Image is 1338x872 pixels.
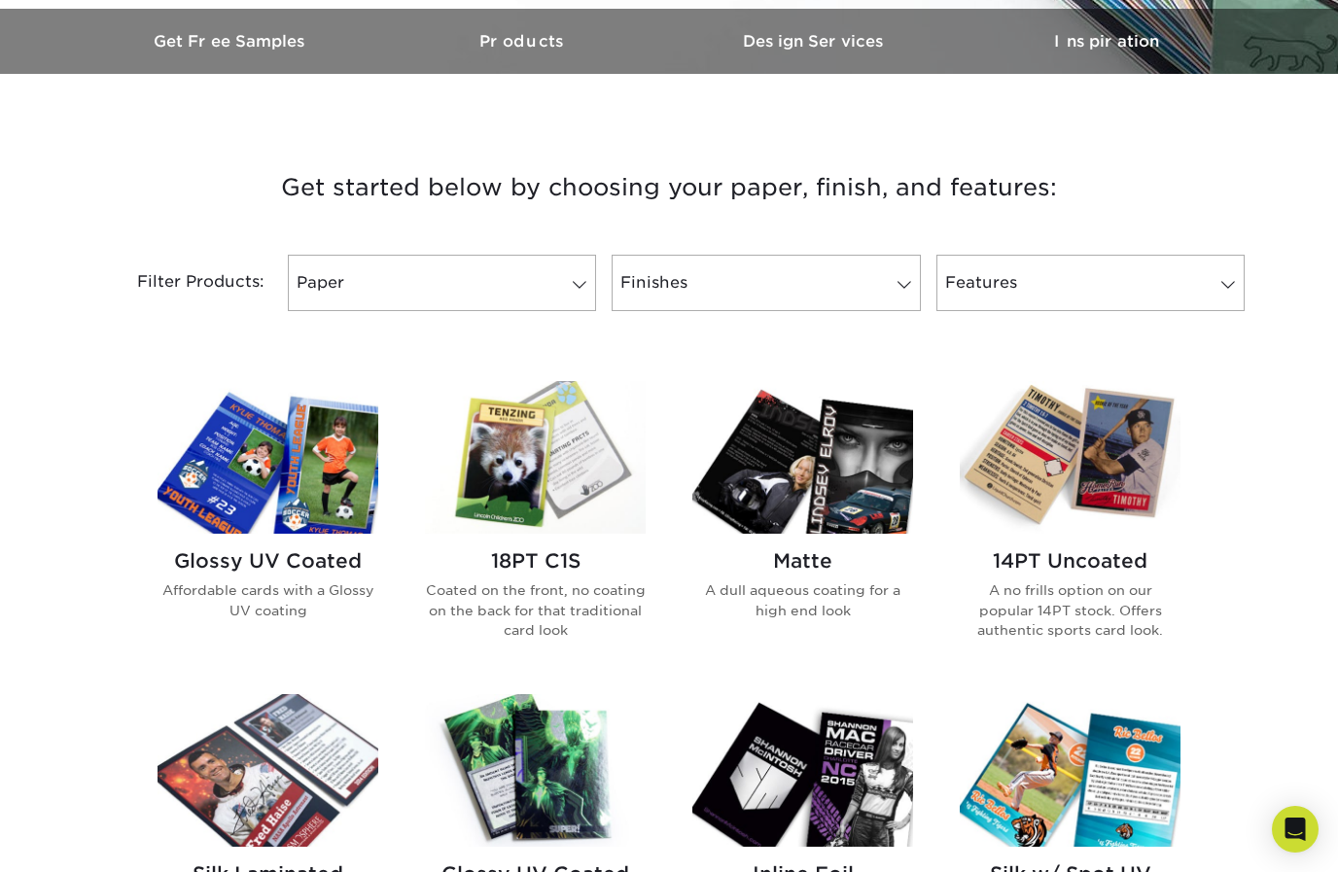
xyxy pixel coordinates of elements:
[960,549,1180,573] h2: 14PT Uncoated
[612,255,920,311] a: Finishes
[1272,806,1319,853] div: Open Intercom Messenger
[692,381,913,671] a: Matte Trading Cards Matte A dull aqueous coating for a high end look
[86,255,280,311] div: Filter Products:
[960,694,1180,847] img: Silk w/ Spot UV Trading Cards
[425,694,646,847] img: Glossy UV Coated w/ Inline Foil Trading Cards
[377,32,669,51] h3: Products
[86,32,377,51] h3: Get Free Samples
[692,381,913,534] img: Matte Trading Cards
[100,144,1238,231] h3: Get started below by choosing your paper, finish, and features:
[377,9,669,74] a: Products
[425,580,646,640] p: Coated on the front, no coating on the back for that traditional card look
[961,9,1252,74] a: Inspiration
[669,32,961,51] h3: Design Services
[669,9,961,74] a: Design Services
[960,381,1180,534] img: 14PT Uncoated Trading Cards
[425,381,646,671] a: 18PT C1S Trading Cards 18PT C1S Coated on the front, no coating on the back for that traditional ...
[960,381,1180,671] a: 14PT Uncoated Trading Cards 14PT Uncoated A no frills option on our popular 14PT stock. Offers au...
[158,694,378,847] img: Silk Laminated Trading Cards
[961,32,1252,51] h3: Inspiration
[425,381,646,534] img: 18PT C1S Trading Cards
[86,9,377,74] a: Get Free Samples
[158,381,378,534] img: Glossy UV Coated Trading Cards
[288,255,596,311] a: Paper
[692,549,913,573] h2: Matte
[692,580,913,620] p: A dull aqueous coating for a high end look
[692,694,913,847] img: Inline Foil Trading Cards
[936,255,1245,311] a: Features
[960,580,1180,640] p: A no frills option on our popular 14PT stock. Offers authentic sports card look.
[158,549,378,573] h2: Glossy UV Coated
[425,549,646,573] h2: 18PT C1S
[158,580,378,620] p: Affordable cards with a Glossy UV coating
[158,381,378,671] a: Glossy UV Coated Trading Cards Glossy UV Coated Affordable cards with a Glossy UV coating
